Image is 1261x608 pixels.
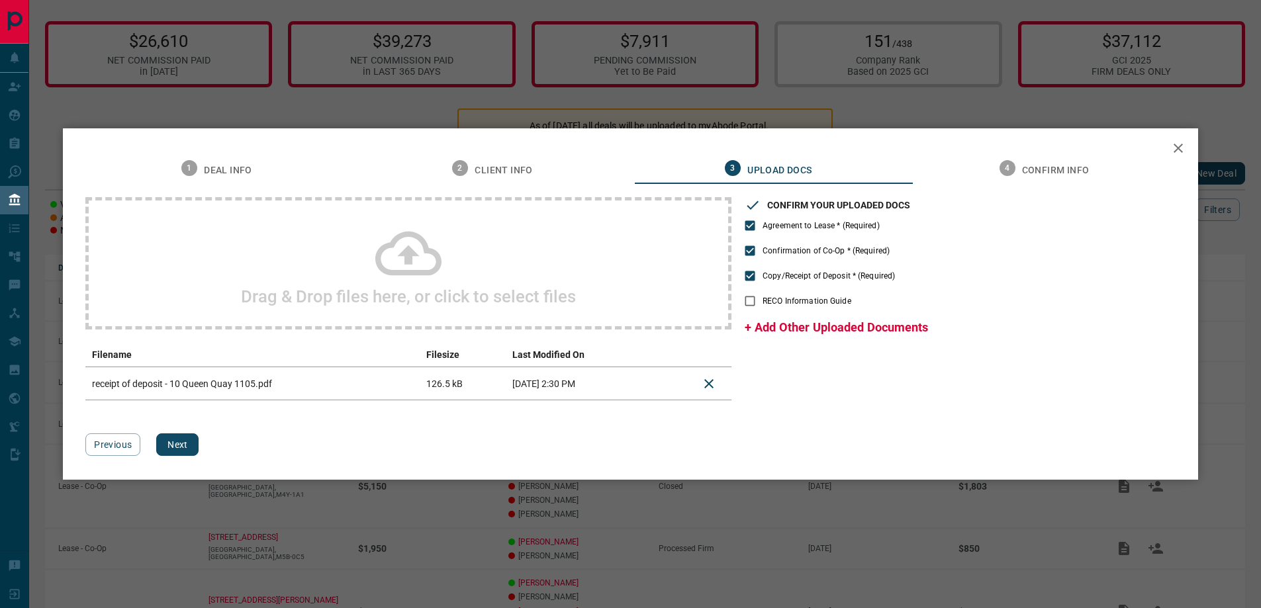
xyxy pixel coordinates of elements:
[85,433,140,456] button: Previous
[763,245,890,257] span: Confirmation of Co-Op * (Required)
[763,270,895,282] span: Copy/Receipt of Deposit * (Required)
[458,163,463,173] text: 2
[85,343,420,367] th: Filename
[686,343,731,367] th: delete file action column
[241,286,576,306] h2: Drag & Drop files here, or click to select files
[1005,163,1009,173] text: 4
[730,163,735,173] text: 3
[767,200,910,210] h3: CONFIRM YOUR UPLOADED DOCS
[506,343,653,367] th: Last Modified On
[506,367,653,400] td: [DATE] 2:30 PM
[747,165,812,177] span: Upload Docs
[475,165,532,177] span: Client Info
[204,165,252,177] span: Deal Info
[187,163,192,173] text: 1
[85,197,731,329] div: Drag & Drop files here, or click to select files
[763,220,880,232] span: Agreement to Lease * (Required)
[653,343,686,367] th: download action column
[763,295,851,307] span: RECO Information Guide
[693,368,725,400] button: Delete
[420,343,506,367] th: Filesize
[85,367,420,400] td: receipt of deposit - 10 Queen Quay 1105.pdf
[420,367,506,400] td: 126.5 kB
[156,433,199,456] button: Next
[1022,165,1090,177] span: Confirm Info
[745,320,928,334] span: + Add Other Uploaded Documents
